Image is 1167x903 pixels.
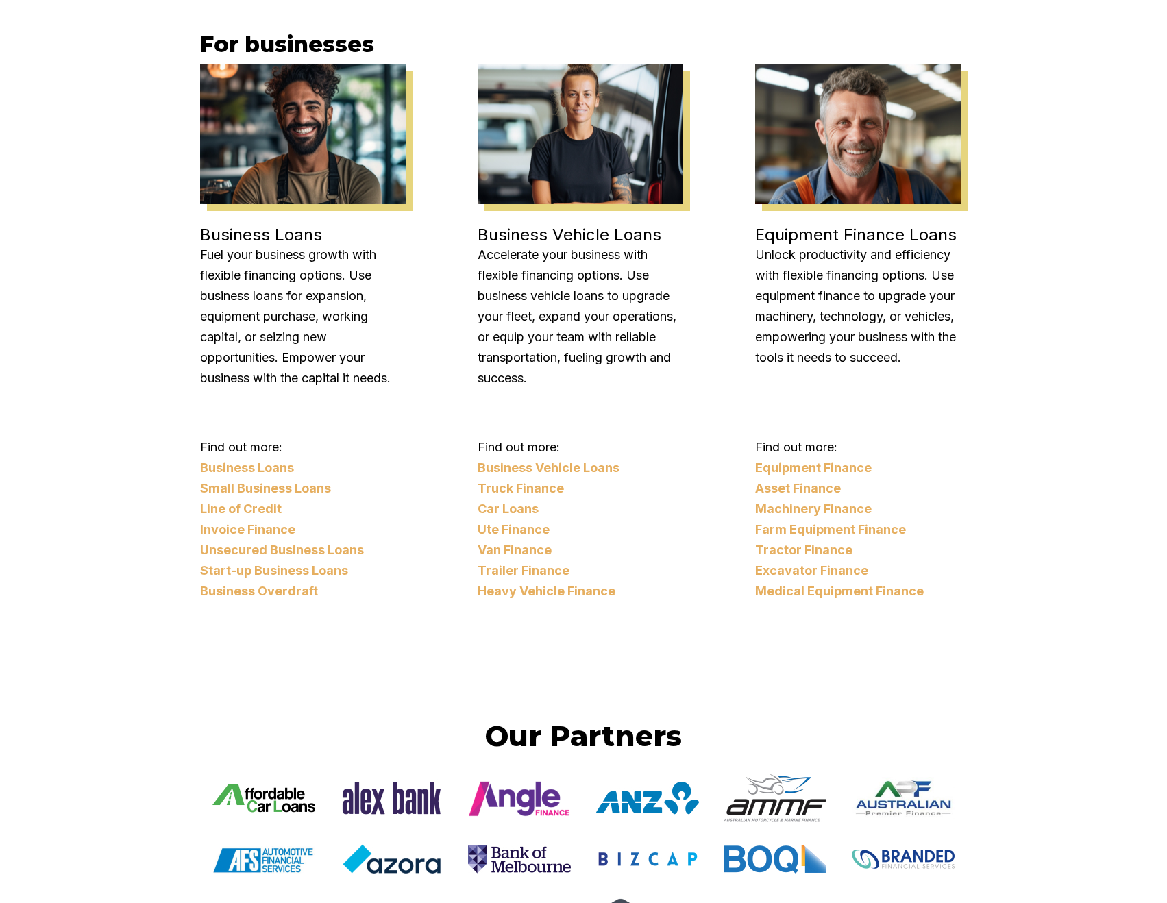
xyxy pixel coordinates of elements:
a: Invoice Finance [200,519,406,540]
a: Farm Equipment Finance [755,519,961,540]
a: Asset Finance [755,478,961,499]
img: Affordable Car Loans [212,784,315,813]
p: Fuel your business growth with flexible financing options. Use business loans for expansion, equi... [200,245,406,388]
a: Medical Equipment Finance [755,581,961,602]
a: Small Business Loans [200,478,406,499]
a: Start-up Business Loans [200,560,406,581]
a: Heavy Vehicle Finance [478,581,683,602]
img: Equipment Finance Loans [755,64,961,204]
img: Business Loans [200,64,406,204]
img: Angle Finance [468,780,571,817]
img: Branded Financial Services [852,850,955,869]
a: Machinery Finance [755,499,961,519]
a: Business Loans [200,458,406,478]
h3: For businesses [200,31,968,58]
p: Find out more: [200,437,406,458]
a: Business Overdraft [200,581,406,602]
img: Bizcap [596,852,699,866]
h4: Business Loans [200,225,406,245]
img: Bank of Melbourne [468,845,571,874]
a: Business Vehicle Loans [478,458,683,478]
a: Truck Finance [478,478,683,499]
a: Ute Finance [478,519,683,540]
h4: Business Vehicle Loans [478,225,683,245]
img: Australian Premier Finance [852,777,955,819]
a: Unsecured Business Loans [200,540,406,560]
a: Line of Credit [200,499,406,519]
img: Alex Bank [340,779,443,817]
a: Equipment Finance [755,458,961,478]
img: Business Vehicle Loans [478,64,683,204]
p: Unlock productivity and efficiency with flexible financing options. Use equipment finance to upgr... [755,245,961,368]
h2: Our Partners [200,718,968,754]
a: Car Loans [478,499,683,519]
img: BOQ [724,844,826,875]
a: Excavator Finance [755,560,961,581]
img: ANZ [596,782,699,815]
img: Azora [340,841,443,877]
a: Trailer Finance [478,560,683,581]
p: Accelerate your business with flexible financing options. Use business vehicle loans to upgrade y... [478,245,683,388]
img: Australian Motorcycle & Marine Finance [724,774,826,822]
a: Tractor Finance [755,540,961,560]
p: Find out more: [478,437,683,458]
h4: Equipment Finance Loans [755,225,961,245]
img: Automotive Financial Services [212,845,315,874]
a: Van Finance [478,540,683,560]
p: Find out more: [755,437,961,458]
